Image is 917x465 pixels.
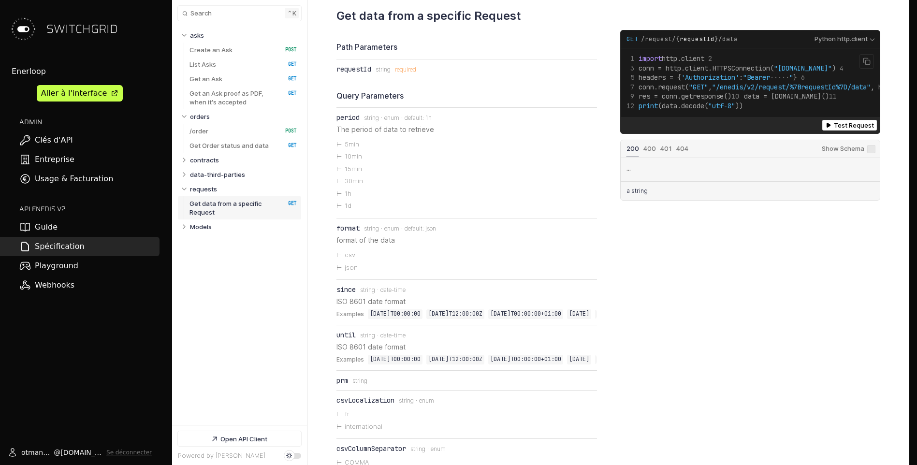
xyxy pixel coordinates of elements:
[336,200,597,212] li: 1d
[190,170,245,179] p: data-third-parties
[190,31,204,40] p: asks
[731,92,829,101] span: data = [DOMAIN_NAME]()
[626,92,732,101] span: res = conn.getresponse()
[189,199,275,217] p: Get data from a specific Request
[336,42,597,53] div: Path Parameters
[106,449,152,456] button: Se déconnecter
[336,296,597,306] p: ISO 8601 date format
[368,355,422,364] code: [DATE]T00:00:00
[190,156,219,164] p: contracts
[189,141,269,150] p: Get Order status and data
[488,309,563,319] code: [DATE]T00:00:00+01:00
[190,222,212,231] p: Models
[431,446,446,452] span: enum
[639,102,658,110] span: print
[172,24,307,425] nav: Table of contents for Api
[336,445,406,452] div: csvColumnSeparator
[336,262,597,274] li: json
[189,127,208,135] p: /order
[660,145,672,152] span: 401
[189,74,222,83] p: Get an Ask
[189,86,297,109] a: Get an Ask proof as PDF, when it's accepted GET
[567,309,591,319] code: [DATE]
[189,57,297,72] a: List Asks GET
[336,408,597,421] li: fr
[190,109,297,124] a: orders
[41,87,107,99] div: Aller à l'interface
[189,196,297,219] a: Get data from a specific Request GET
[336,396,394,404] div: csvLocalization
[689,83,708,91] span: "GET"
[278,90,297,97] span: GET
[425,115,432,121] span: 1h
[278,75,297,82] span: GET
[19,117,160,127] h2: ADMIN
[189,72,297,86] a: Get an Ask GET
[8,14,39,44] img: Switchgrid Logo
[336,124,597,134] p: The period of data to retrieve
[190,10,212,17] span: Search
[643,145,656,152] span: 400
[368,309,422,319] code: [DATE]T00:00:00
[189,60,216,69] p: List Asks
[336,150,597,163] li: 10min
[410,446,425,452] span: string
[774,64,832,73] span: "[DOMAIN_NAME]"
[352,378,367,384] span: string
[567,355,591,364] code: [DATE]
[336,309,364,319] span: Examples
[620,140,881,201] div: Example Responses
[336,377,348,384] div: prm
[336,163,597,175] li: 15min
[46,21,118,37] span: SWITCHGRID
[426,309,484,319] code: [DATE]T12:00:00Z
[278,46,297,53] span: POST
[712,83,871,91] span: "/enedis/v2/request/%7BrequestId%7D/data"
[190,28,297,43] a: asks
[380,287,406,293] span: date-time
[336,188,597,200] li: 1h
[626,54,705,63] span: http.client
[336,235,597,245] p: format of the data
[336,342,597,352] p: ISO 8601 date format
[681,73,739,82] span: 'Authorization'
[178,431,301,446] a: Open API Client
[626,64,836,73] span: conn = http.client.HTTPSConnection( )
[405,115,425,121] div: default:
[380,332,406,339] span: date-time
[54,448,60,457] span: @
[743,73,793,82] span: "Bearer "
[639,54,662,63] span: import
[626,187,648,195] p: a string
[21,448,54,457] span: otmane.sajid
[336,90,597,102] div: Query Parameters
[190,185,217,193] p: requests
[425,225,436,232] span: json
[626,165,630,173] code: …
[190,219,297,234] a: Models
[405,225,425,232] div: default:
[12,66,160,77] div: Enerloop
[595,309,775,319] code: [DATE]T00:00:00[[GEOGRAPHIC_DATA]/[GEOGRAPHIC_DATA]]
[19,204,160,214] h2: API ENEDIS v2
[285,8,299,18] kbd: k
[60,448,102,457] span: [DOMAIN_NAME]
[676,35,718,43] em: {requestId}
[336,355,364,364] span: Examples
[595,355,775,364] code: [DATE]T00:00:00[[GEOGRAPHIC_DATA]/[GEOGRAPHIC_DATA]]
[190,153,297,167] a: contracts
[278,128,297,134] span: POST
[189,43,297,57] a: Create an Ask POST
[364,225,379,232] span: string
[336,286,356,293] div: since
[641,35,738,44] span: /request/ /data
[190,167,297,182] a: data-third-parties
[676,145,688,152] span: 404
[336,138,597,151] li: 5min
[488,355,563,364] code: [DATE]T00:00:00+01:00
[189,89,275,106] p: Get an Ask proof as PDF, when it's accepted
[834,122,874,129] span: Test Request
[395,66,416,73] div: required
[708,102,735,110] span: "utf-8"
[399,397,414,404] span: string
